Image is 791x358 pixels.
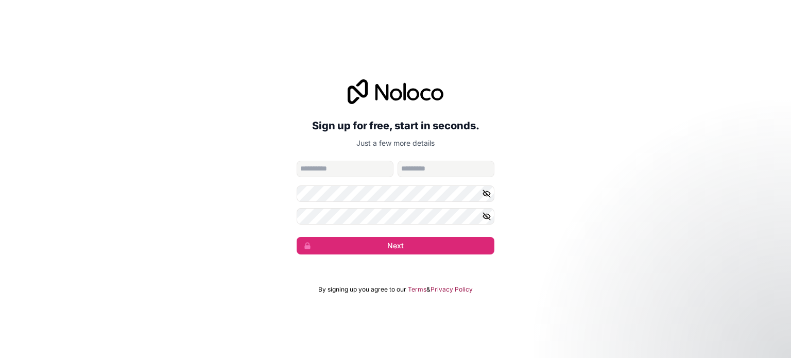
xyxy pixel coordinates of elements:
input: family-name [398,161,494,177]
input: Password [297,185,494,202]
input: given-name [297,161,393,177]
a: Privacy Policy [431,285,473,294]
iframe: Intercom notifications message [585,281,791,353]
a: Terms [408,285,426,294]
h2: Sign up for free, start in seconds. [297,116,494,135]
button: Next [297,237,494,254]
p: Just a few more details [297,138,494,148]
span: & [426,285,431,294]
span: By signing up you agree to our [318,285,406,294]
input: Confirm password [297,208,494,225]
